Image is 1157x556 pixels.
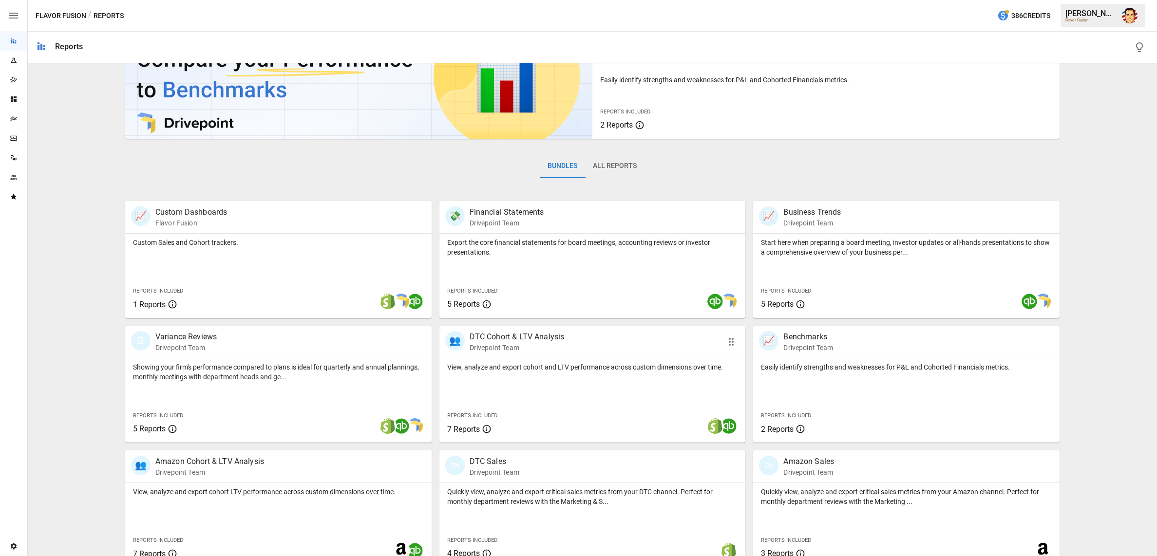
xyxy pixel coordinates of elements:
[470,218,544,228] p: Drivepoint Team
[759,206,778,226] div: 📈
[380,294,396,309] img: shopify
[759,456,778,475] div: 🛍
[470,206,544,218] p: Financial Statements
[36,10,86,22] button: Flavor Fusion
[380,418,396,434] img: shopify
[131,331,151,351] div: 🗓
[783,467,834,477] p: Drivepoint Team
[133,424,166,433] span: 5 Reports
[394,294,409,309] img: smart model
[470,467,519,477] p: Drivepoint Team
[447,299,480,309] span: 5 Reports
[470,456,519,467] p: DTC Sales
[445,206,465,226] div: 💸
[447,238,738,257] p: Export the core financial statements for board meetings, accounting reviews or investor presentat...
[470,331,565,343] p: DTC Cohort & LTV Analysis
[783,218,841,228] p: Drivepoint Team
[447,425,480,434] span: 7 Reports
[585,154,645,178] button: All Reports
[761,537,811,543] span: Reports Included
[133,300,166,309] span: 1 Reports
[993,7,1054,25] button: 386Credits
[1116,2,1143,29] button: Austin Gardner-Smith
[447,288,497,294] span: Reports Included
[125,12,592,139] img: video thumbnail
[133,537,183,543] span: Reports Included
[761,362,1052,372] p: Easily identify strengths and weaknesses for P&L and Cohorted Financials metrics.
[88,10,92,22] div: /
[155,218,228,228] p: Flavor Fusion
[155,456,264,467] p: Amazon Cohort & LTV Analysis
[600,120,633,130] span: 2 Reports
[407,294,423,309] img: quickbooks
[783,206,841,218] p: Business Trends
[447,537,497,543] span: Reports Included
[761,299,794,309] span: 5 Reports
[447,362,738,372] p: View, analyze and export cohort and LTV performance across custom dimensions over time.
[470,343,565,352] p: Drivepoint Team
[600,109,650,115] span: Reports Included
[1011,10,1050,22] span: 386 Credits
[783,456,834,467] p: Amazon Sales
[1035,294,1051,309] img: smart model
[1122,8,1138,23] img: Austin Gardner-Smith
[131,456,151,475] div: 👥
[783,343,833,352] p: Drivepoint Team
[759,331,778,351] div: 📈
[133,288,183,294] span: Reports Included
[783,331,833,343] p: Benchmarks
[131,206,151,226] div: 📈
[445,331,465,351] div: 👥
[407,418,423,434] img: smart model
[707,294,723,309] img: quickbooks
[540,154,585,178] button: Bundles
[707,418,723,434] img: shopify
[761,238,1052,257] p: Start here when preparing a board meeting, investor updates or all-hands presentations to show a ...
[761,288,811,294] span: Reports Included
[55,42,83,51] div: Reports
[600,75,1052,85] p: Easily identify strengths and weaknesses for P&L and Cohorted Financials metrics.
[394,418,409,434] img: quickbooks
[133,487,424,497] p: View, analyze and export cohort LTV performance across custom dimensions over time.
[1065,18,1116,22] div: Flavor Fusion
[761,412,811,419] span: Reports Included
[155,343,217,352] p: Drivepoint Team
[447,412,497,419] span: Reports Included
[1022,294,1037,309] img: quickbooks
[155,206,228,218] p: Custom Dashboards
[133,412,183,419] span: Reports Included
[761,487,1052,506] p: Quickly view, analyze and export critical sales metrics from your Amazon channel. Perfect for mon...
[721,294,737,309] img: smart model
[133,238,424,247] p: Custom Sales and Cohort trackers.
[721,418,737,434] img: quickbooks
[447,487,738,506] p: Quickly view, analyze and export critical sales metrics from your DTC channel. Perfect for monthl...
[155,467,264,477] p: Drivepoint Team
[445,456,465,475] div: 🛍
[133,362,424,382] p: Showing your firm's performance compared to plans is ideal for quarterly and annual plannings, mo...
[155,331,217,343] p: Variance Reviews
[1065,9,1116,18] div: [PERSON_NAME]
[761,425,794,434] span: 2 Reports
